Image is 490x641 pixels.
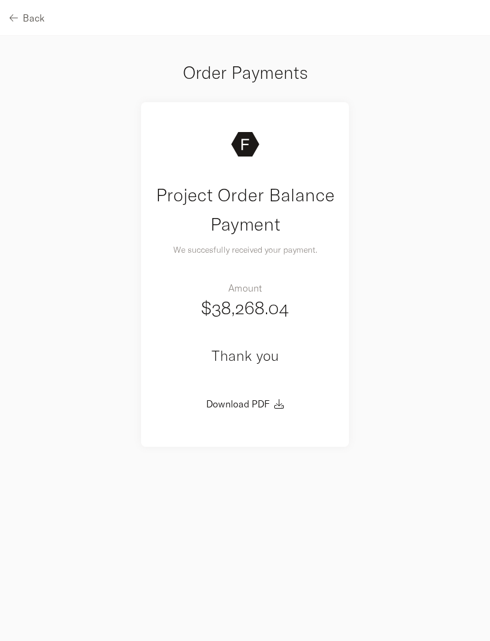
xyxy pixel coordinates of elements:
h4: Thank you [212,345,279,366]
button: Back [10,4,45,31]
p: We succesfully received your payment. [173,243,317,257]
span: Back [23,13,45,23]
a: Download PDF [206,398,269,410]
p: Amount [228,281,262,295]
h2: Project Order Balance Payment [151,180,339,239]
button: Download PDF [197,390,293,417]
h3: Order Payments [29,60,461,85]
h3: $38,268.04 [201,295,289,321]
